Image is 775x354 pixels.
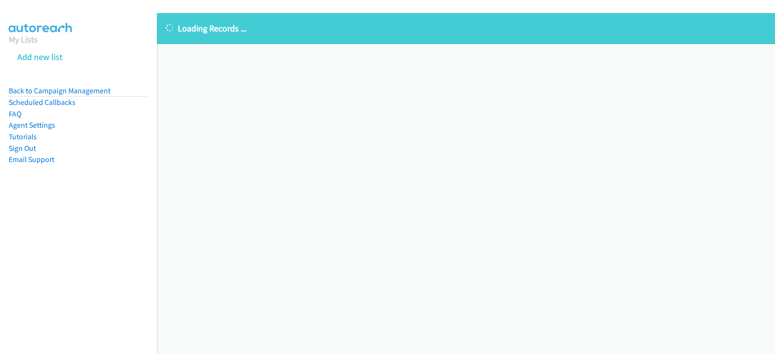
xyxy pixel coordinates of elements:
[9,86,110,95] a: Back to Campaign Management
[9,98,76,107] a: Scheduled Callbacks
[9,109,21,118] a: FAQ
[9,120,55,130] a: Agent Settings
[9,34,38,45] a: My Lists
[9,155,54,164] a: Email Support
[17,51,62,62] a: Add new list
[9,132,37,141] a: Tutorials
[9,144,36,153] a: Sign Out
[166,22,766,35] p: Loading Records ...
